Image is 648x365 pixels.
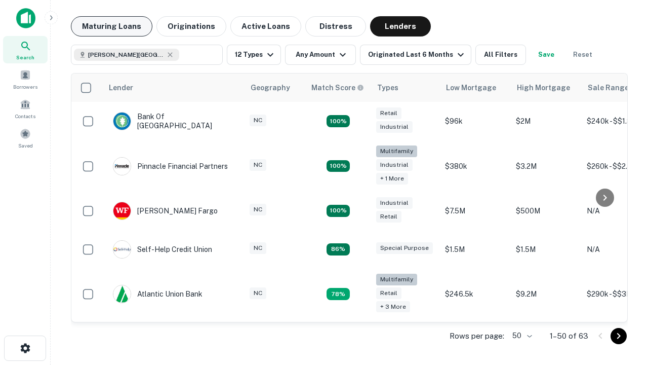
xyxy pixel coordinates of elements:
[376,197,413,209] div: Industrial
[376,107,401,119] div: Retail
[327,160,350,172] div: Matching Properties: 23, hasApolloMatch: undefined
[113,241,131,258] img: picture
[566,45,599,65] button: Reset
[18,141,33,150] span: Saved
[377,82,398,94] div: Types
[360,45,471,65] button: Originated Last 6 Months
[113,240,212,259] div: Self-help Credit Union
[113,202,131,220] img: picture
[511,102,582,140] td: $2M
[446,82,496,94] div: Low Mortgage
[251,82,290,94] div: Geography
[511,269,582,320] td: $9.2M
[440,269,511,320] td: $246.5k
[250,204,266,215] div: NC
[440,140,511,192] td: $380k
[16,53,34,61] span: Search
[156,16,226,36] button: Originations
[530,45,562,65] button: Save your search to get updates of matches that match your search criteria.
[13,83,37,91] span: Borrowers
[113,285,131,303] img: picture
[440,192,511,230] td: $7.5M
[327,205,350,217] div: Matching Properties: 14, hasApolloMatch: undefined
[3,65,48,93] a: Borrowers
[305,16,366,36] button: Distress
[3,124,48,152] a: Saved
[611,328,627,344] button: Go to next page
[88,50,164,59] span: [PERSON_NAME][GEOGRAPHIC_DATA], [GEOGRAPHIC_DATA]
[376,145,417,157] div: Multifamily
[475,45,526,65] button: All Filters
[230,16,301,36] button: Active Loans
[285,45,356,65] button: Any Amount
[245,74,305,102] th: Geography
[327,115,350,127] div: Matching Properties: 15, hasApolloMatch: undefined
[376,242,433,254] div: Special Purpose
[511,230,582,269] td: $1.5M
[368,49,467,61] div: Originated Last 6 Months
[327,243,350,255] div: Matching Properties: 11, hasApolloMatch: undefined
[440,74,511,102] th: Low Mortgage
[450,330,504,342] p: Rows per page:
[15,112,35,120] span: Contacts
[305,74,371,102] th: Capitalize uses an advanced AI algorithm to match your search with the best lender. The match sco...
[376,301,410,313] div: + 3 more
[113,202,218,220] div: [PERSON_NAME] Fargo
[376,287,401,299] div: Retail
[511,140,582,192] td: $3.2M
[376,159,413,171] div: Industrial
[227,45,281,65] button: 12 Types
[71,16,152,36] button: Maturing Loans
[109,82,133,94] div: Lender
[376,211,401,223] div: Retail
[103,74,245,102] th: Lender
[440,230,511,269] td: $1.5M
[588,82,629,94] div: Sale Range
[511,74,582,102] th: High Mortgage
[327,288,350,300] div: Matching Properties: 10, hasApolloMatch: undefined
[550,330,588,342] p: 1–50 of 63
[113,285,202,303] div: Atlantic Union Bank
[370,16,431,36] button: Lenders
[371,74,440,102] th: Types
[113,157,228,175] div: Pinnacle Financial Partners
[113,112,234,130] div: Bank Of [GEOGRAPHIC_DATA]
[3,36,48,63] a: Search
[250,287,266,299] div: NC
[311,82,362,93] h6: Match Score
[597,251,648,300] iframe: Chat Widget
[517,82,570,94] div: High Mortgage
[376,173,408,185] div: + 1 more
[3,95,48,122] a: Contacts
[376,274,417,285] div: Multifamily
[16,8,35,28] img: capitalize-icon.png
[250,242,266,254] div: NC
[250,115,266,126] div: NC
[511,192,582,230] td: $500M
[508,328,534,343] div: 50
[113,113,131,130] img: picture
[250,159,266,171] div: NC
[113,158,131,175] img: picture
[311,82,364,93] div: Capitalize uses an advanced AI algorithm to match your search with the best lender. The match sco...
[376,121,413,133] div: Industrial
[440,102,511,140] td: $96k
